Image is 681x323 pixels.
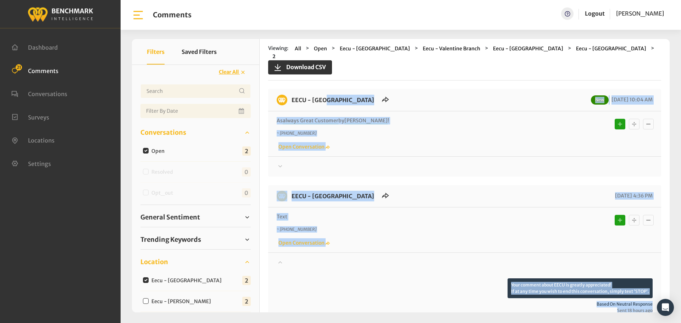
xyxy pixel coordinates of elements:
a: Trending Keywords [140,234,251,245]
span: 2 [242,146,251,156]
img: benchmark [277,191,287,201]
span: Dashboard [28,44,58,51]
button: Saved Filters [182,39,217,65]
input: Date range input field [140,104,251,118]
a: EECU - [GEOGRAPHIC_DATA] [292,96,374,104]
button: Clear All [214,66,251,78]
a: Logout [585,7,605,20]
label: Open [149,147,170,155]
a: Conversations [11,90,67,97]
button: Eecu - [GEOGRAPHIC_DATA] [491,45,565,53]
label: Resolved [149,168,179,176]
span: Comments [28,67,59,74]
label: Opt_out [149,189,179,197]
i: ~ [PHONE_NUMBER] [277,130,316,136]
button: Download CSV [268,60,332,74]
i: ~ [PHONE_NUMBER] [277,227,316,232]
span: Locations [28,137,55,144]
label: Eecu - [PERSON_NAME] [149,298,217,305]
a: Open Conversation [277,240,330,246]
span: Viewing: [268,45,288,53]
span: Sent 18 hours ago [277,307,653,314]
span: 0 [242,167,251,177]
span: Surveys [28,113,49,121]
button: Filters [147,39,165,65]
a: Settings [11,160,51,167]
a: General Sentiment [140,212,251,223]
span: Based on neutral response [277,301,653,307]
span: 2 [242,297,251,306]
a: EECU - [GEOGRAPHIC_DATA] [292,193,374,200]
button: Eecu - [GEOGRAPHIC_DATA] [338,45,412,53]
a: Conversations [140,127,251,138]
a: [PERSON_NAME] [616,7,664,20]
a: Open Conversation [277,144,330,150]
a: Locations [11,136,55,143]
span: Conversations [140,128,186,137]
span: [DATE] 10:04 AM [610,96,653,103]
button: Eecu - [GEOGRAPHIC_DATA] [574,45,648,53]
a: Location [140,257,251,267]
span: Trending Keywords [140,235,201,244]
a: Logout [585,10,605,17]
input: Open [143,148,149,154]
span: Location [140,257,168,267]
img: bar [132,9,144,21]
span: [PERSON_NAME] [616,10,664,17]
strong: 2 [272,53,276,60]
span: 21 [16,64,22,71]
button: Eecu - Valentine Branch [421,45,482,53]
span: [PERSON_NAME] [344,117,388,124]
a: Surveys [11,113,49,120]
input: Eecu - [GEOGRAPHIC_DATA] [143,277,149,283]
input: Eecu - [PERSON_NAME] [143,298,149,304]
span: [DATE] 4:36 PM [613,193,653,199]
h6: EECU - Milburn [287,95,378,105]
img: benchmark [277,95,287,105]
div: Basic example [613,117,655,131]
button: Open Calendar [237,104,247,118]
p: Your comment about EECU is greatly appreciated! If at any time you wish to end this conversation,... [508,278,653,298]
span: Settings [28,160,51,167]
span: Conversations [28,90,67,98]
div: Basic example [613,213,655,227]
span: New [591,95,609,105]
a: Dashboard [11,43,58,50]
div: Open Intercom Messenger [657,299,674,316]
span: General Sentiment [140,212,200,222]
span: 0 [242,188,251,197]
span: Text [277,213,287,220]
span: always Great Customer [283,117,338,124]
span: Clear All [219,69,239,75]
a: Comments 21 [11,67,59,74]
button: Open [312,45,329,53]
p: As by ! [277,117,559,124]
img: benchmark [27,5,93,23]
input: Username [140,84,251,98]
button: All [293,45,303,53]
h1: Comments [153,11,192,19]
span: 2 [242,276,251,285]
span: Download CSV [282,63,326,71]
label: Eecu - [GEOGRAPHIC_DATA] [149,277,227,284]
h6: EECU - Milburn [287,191,378,201]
